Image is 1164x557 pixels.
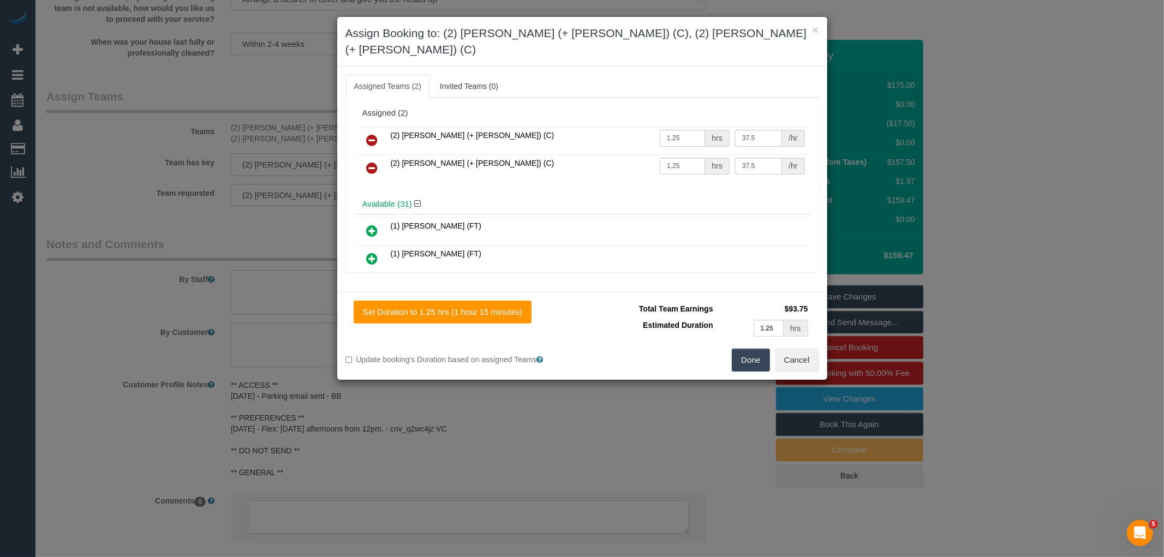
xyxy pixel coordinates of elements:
iframe: Intercom live chat [1127,520,1153,546]
button: × [812,24,819,35]
button: Done [732,349,770,372]
input: Update booking's Duration based on assigned Teams [345,356,353,363]
span: (1) [PERSON_NAME] (FT) [391,249,481,258]
td: $93.75 [716,301,811,317]
a: Invited Teams (0) [431,75,507,98]
button: Cancel [775,349,819,372]
span: (2) [PERSON_NAME] (+ [PERSON_NAME]) (C) [391,159,554,167]
div: /hr [782,158,804,175]
span: 5 [1149,520,1158,529]
a: Assigned Teams (2) [345,75,430,98]
span: Estimated Duration [643,321,713,330]
td: Total Team Earnings [590,301,716,317]
div: /hr [782,130,804,147]
span: (1) [PERSON_NAME] (FT) [391,221,481,230]
h4: Available (31) [362,200,802,209]
span: (2) [PERSON_NAME] (+ [PERSON_NAME]) (C) [391,131,554,140]
div: hrs [705,130,729,147]
label: Update booking's Duration based on assigned Teams [345,354,574,365]
button: Set Duration to 1.25 hrs (1 hour 15 minutes) [354,301,532,324]
h3: Assign Booking to: (2) [PERSON_NAME] (+ [PERSON_NAME]) (C), (2) [PERSON_NAME] (+ [PERSON_NAME]) (C) [345,25,819,58]
div: hrs [705,158,729,175]
div: Assigned (2) [362,109,802,118]
div: hrs [784,320,808,337]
